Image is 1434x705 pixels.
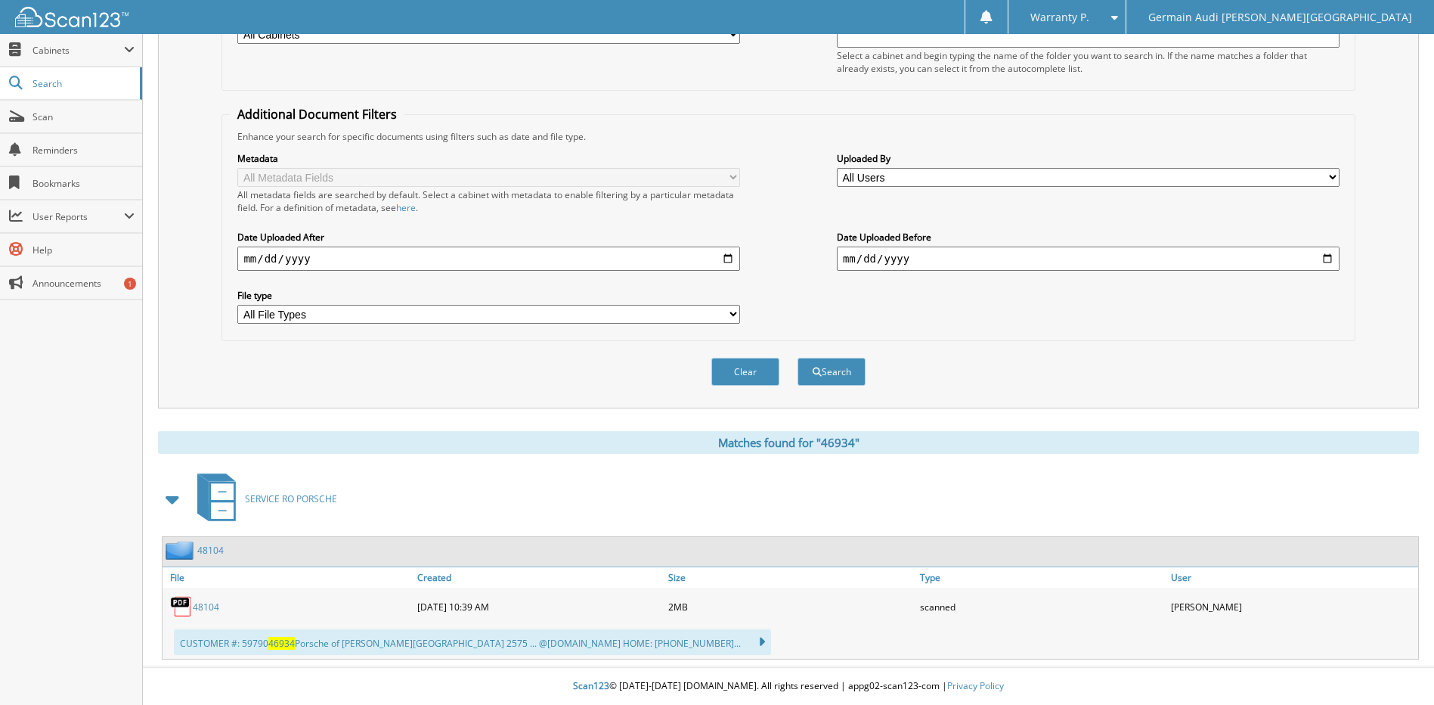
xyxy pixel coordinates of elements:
button: Clear [711,358,779,386]
span: Germain Audi [PERSON_NAME][GEOGRAPHIC_DATA] [1148,13,1412,22]
input: start [237,247,740,271]
legend: Additional Document Filters [230,106,404,123]
input: end [837,247,1340,271]
a: here [396,201,416,214]
a: 48104 [197,544,224,557]
div: Matches found for "46934" [158,431,1419,454]
label: Metadata [237,152,740,165]
span: Bookmarks [33,177,135,190]
div: 1 [124,278,136,290]
span: Help [33,244,135,256]
span: SERVICE RO PORSCHE [245,492,337,505]
span: User Reports [33,210,124,223]
a: User [1167,567,1418,588]
div: CUSTOMER #: 59790 Porsche of [PERSON_NAME][GEOGRAPHIC_DATA] 2575 ... @[DOMAIN_NAME] HOME: [PHONE_... [174,629,771,655]
iframe: Chat Widget [1358,632,1434,705]
img: PDF.png [170,595,193,618]
div: [PERSON_NAME] [1167,592,1418,622]
label: Uploaded By [837,152,1340,165]
div: [DATE] 10:39 AM [413,592,664,622]
div: All metadata fields are searched by default. Select a cabinet with metadata to enable filtering b... [237,188,740,214]
span: Warranty P. [1030,13,1089,22]
button: Search [798,358,866,386]
label: Date Uploaded Before [837,231,1340,244]
div: Enhance your search for specific documents using filters such as date and file type. [230,130,1346,143]
span: Reminders [33,144,135,157]
a: Type [916,567,1167,588]
span: Scan [33,110,135,123]
label: Date Uploaded After [237,231,740,244]
div: scanned [916,592,1167,622]
a: Privacy Policy [947,679,1004,692]
img: folder2.png [166,541,197,560]
a: File [163,567,413,588]
span: Scan123 [573,679,609,692]
a: SERVICE RO PORSCHE [188,469,337,529]
div: Select a cabinet and begin typing the name of the folder you want to search in. If the name match... [837,49,1340,75]
a: 48104 [193,601,219,613]
div: 2MB [664,592,915,622]
div: © [DATE]-[DATE] [DOMAIN_NAME]. All rights reserved | appg02-scan123-com | [143,668,1434,705]
span: Announcements [33,277,135,290]
img: scan123-logo-white.svg [15,7,129,27]
span: Cabinets [33,44,124,57]
span: Search [33,77,132,90]
a: Created [413,567,664,588]
span: 46934 [268,637,295,650]
label: File type [237,289,740,302]
a: Size [664,567,915,588]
